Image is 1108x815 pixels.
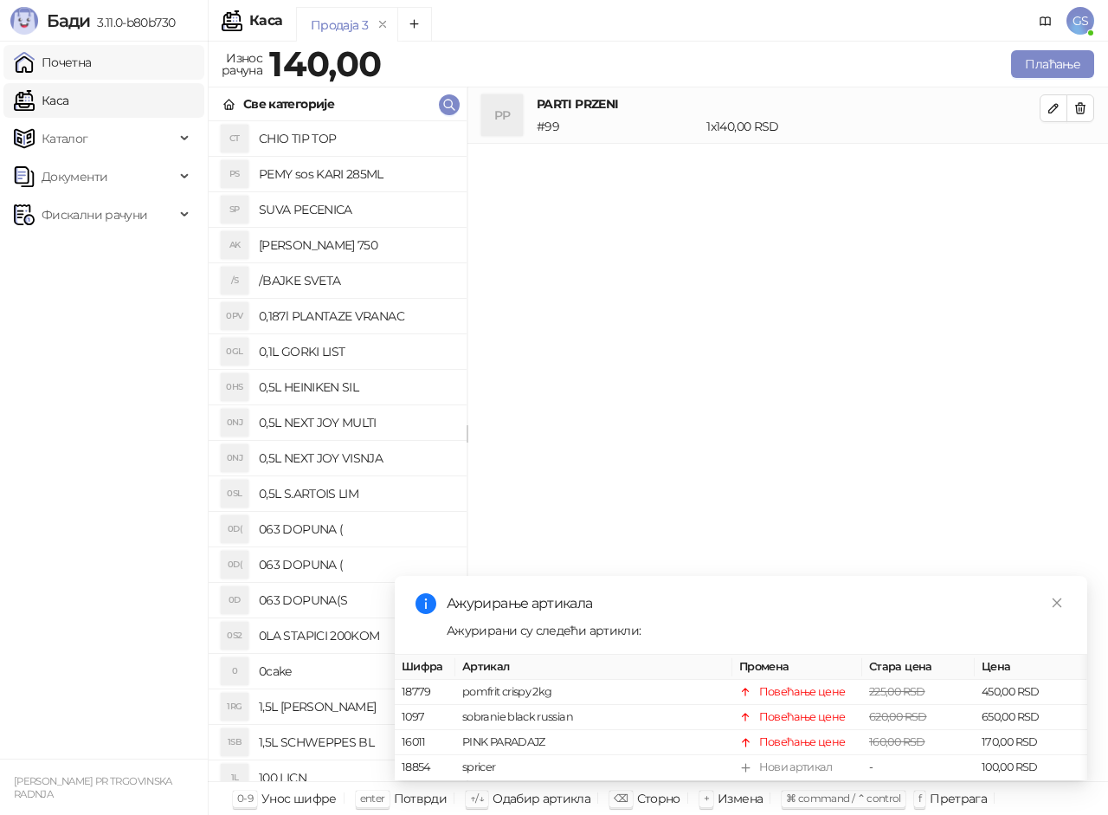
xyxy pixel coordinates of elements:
span: + [704,792,709,805]
td: 18779 [395,681,455,706]
th: Стара цена [862,655,975,680]
h4: 0,5L NEXT JOY MULTI [259,409,453,437]
div: CT [221,125,248,152]
div: 0PV [221,302,248,330]
td: 170,00 RSD [975,731,1087,756]
td: 1097 [395,706,455,731]
span: 620,00 RSD [869,711,927,724]
span: info-circle [415,593,436,614]
div: AK [221,231,248,259]
div: Повећање цене [759,734,846,752]
div: 0D( [221,515,248,543]
h4: 0LA STAPICI 200KOM [259,622,453,650]
td: 100,00 RSD [975,756,1087,781]
td: spricer [455,756,732,781]
td: 18854 [395,756,455,781]
div: Нови артикал [759,760,832,777]
div: Претрага [930,787,987,810]
td: 16011 [395,731,455,756]
button: Add tab [397,7,432,42]
th: Цена [975,655,1087,680]
h4: 063 DOPUNA ( [259,515,453,543]
button: Плаћање [1011,50,1094,78]
span: Документи [42,159,107,194]
div: PP [481,94,523,136]
h4: 0,5L NEXT JOY VISNJA [259,444,453,472]
h4: CHIO TIP TOP [259,125,453,152]
th: Шифра [395,655,455,680]
div: Потврди [394,787,448,810]
div: Сторно [637,787,680,810]
h4: 0cake [259,657,453,685]
h4: PARTI PRZENI [537,94,1040,113]
span: 160,00 RSD [869,736,925,749]
td: - [862,756,975,781]
h4: 1,5L [PERSON_NAME] [259,693,453,721]
div: grid [209,121,467,781]
th: Артикал [455,655,732,680]
div: 0HS [221,373,248,401]
div: 1 x 140,00 RSD [703,117,1043,136]
a: Почетна [14,45,92,80]
td: 450,00 RSD [975,681,1087,706]
div: Износ рачуна [218,47,266,81]
div: Каса [249,14,282,28]
td: sobranie black russian [455,706,732,731]
div: 0S2 [221,622,248,650]
h4: 0,1L GORKI LIST [259,338,453,365]
th: Промена [732,655,862,680]
div: 1SB [221,728,248,756]
td: pomfrit crispy 2kg [455,681,732,706]
span: Каталог [42,121,88,156]
div: Одабир артикла [493,787,590,810]
div: PS [221,160,248,188]
span: GS [1066,7,1094,35]
h4: 0,5L HEINIKEN SIL [259,373,453,401]
h4: 063 DOPUNA(S [259,586,453,614]
a: Каса [14,83,68,118]
div: 0NJ [221,409,248,437]
span: Фискални рачуни [42,197,147,232]
div: 0NJ [221,444,248,472]
span: enter [360,792,385,805]
div: Повећање цене [759,709,846,727]
span: ↑/↓ [470,792,484,805]
h4: 0,187l PLANTAZE VRANAC [259,302,453,330]
h4: 100 LICN [259,764,453,792]
span: 3.11.0-b80b730 [90,15,175,30]
div: 0D( [221,551,248,579]
strong: 140,00 [269,42,381,85]
h4: 063 DOPUNA ( [259,551,453,579]
div: 0SL [221,480,248,508]
div: 0 [221,657,248,685]
a: Документација [1032,7,1060,35]
div: /S [221,267,248,294]
div: Унос шифре [261,787,337,810]
div: Измена [718,787,763,810]
span: ⌘ command / ⌃ control [786,792,901,805]
div: SP [221,196,248,223]
h4: PEMY sos KARI 285ML [259,160,453,188]
td: 650,00 RSD [975,706,1087,731]
div: 0D [221,586,248,614]
div: Ажурирање артикала [447,593,1066,614]
h4: 0,5L S.ARTOIS LIM [259,480,453,508]
small: [PERSON_NAME] PR TRGOVINSKA RADNJA [14,775,172,800]
span: ⌫ [614,792,628,805]
div: Ажурирани су следећи артикли: [447,621,1066,640]
h4: SUVA PECENICA [259,196,453,223]
span: 0-9 [237,792,253,805]
h4: 1,5L SCHWEPPES BL [259,728,453,756]
h4: /BAJKE SVETA [259,267,453,294]
span: 225,00 RSD [869,686,925,699]
img: Logo [10,7,38,35]
div: 0GL [221,338,248,365]
div: 1RG [221,693,248,721]
div: Повећање цене [759,684,846,702]
button: remove [371,17,394,32]
div: 1L [221,764,248,792]
div: Све категорије [243,94,334,113]
span: close [1051,597,1063,609]
span: Бади [47,10,90,31]
div: # 99 [533,117,703,136]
